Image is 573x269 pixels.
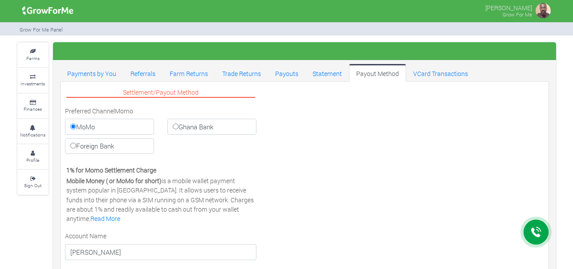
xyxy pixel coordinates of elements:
[60,64,123,82] a: Payments by You
[173,124,179,129] input: Ghana Bank
[19,2,77,20] img: growforme image
[65,138,154,154] label: Foreign Bank
[17,119,49,144] a: Notifications
[65,231,106,241] label: Account Name
[534,2,552,20] img: growforme image
[90,214,120,223] a: Read More
[20,132,45,138] small: Notifications
[58,106,264,157] div: Momo
[66,176,256,223] p: is a mobile wallet payment system popular in [GEOGRAPHIC_DATA]. It allows users to receive funds ...
[503,11,532,18] small: Grow For Me
[70,143,76,149] input: Foreign Bank
[268,64,305,82] a: Payouts
[66,88,256,98] p: Settlement/Payout Method
[123,64,163,82] a: Referrals
[70,124,76,129] input: MoMo
[65,119,154,135] label: MoMo
[163,64,215,82] a: Farm Returns
[26,55,40,61] small: Farms
[17,94,49,118] a: Finances
[215,64,268,82] a: Trade Returns
[17,170,49,194] a: Sign Out
[66,177,162,185] b: Mobile Money ( or MoMo for short)
[17,68,49,92] a: Investments
[66,166,156,174] b: 1% for Momo Settlement Charge
[17,145,49,169] a: Profile
[305,64,349,82] a: Statement
[20,80,45,87] small: Investments
[20,26,63,33] small: Grow For Me Panel
[17,43,49,67] a: Farms
[406,64,475,82] a: VCard Transactions
[167,119,256,135] label: Ghana Bank
[24,182,41,189] small: Sign Out
[349,64,406,82] a: Payout Method
[65,106,115,116] label: Preferred Channel
[24,106,42,112] small: Finances
[485,2,532,12] p: [PERSON_NAME]
[26,157,39,163] small: Profile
